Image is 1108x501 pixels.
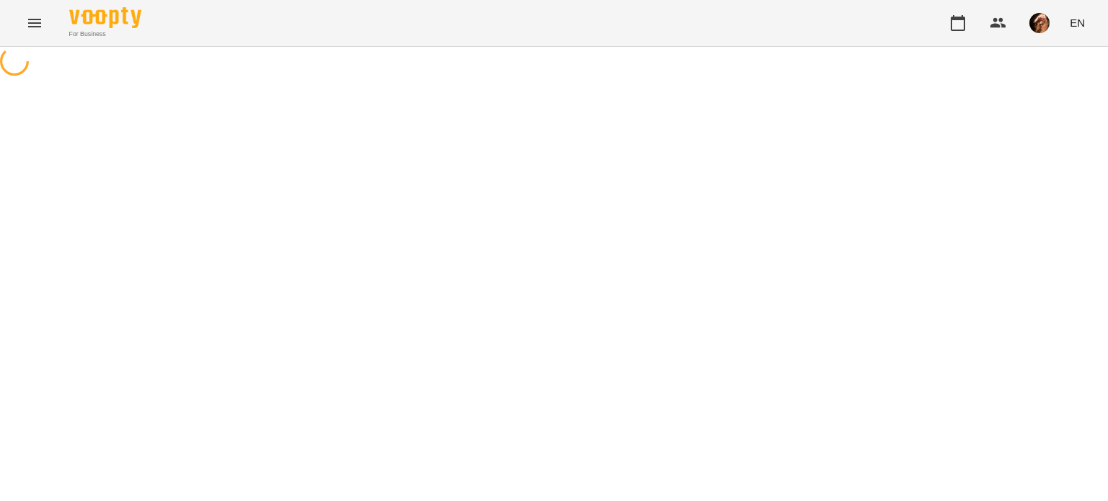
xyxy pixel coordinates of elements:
img: c8e0f8f11f5ebb5948ff4c20ade7ab01.jpg [1029,13,1050,33]
span: EN [1070,15,1085,30]
button: EN [1064,9,1091,36]
button: Menu [17,6,52,40]
img: Voopty Logo [69,7,141,28]
span: For Business [69,30,141,39]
